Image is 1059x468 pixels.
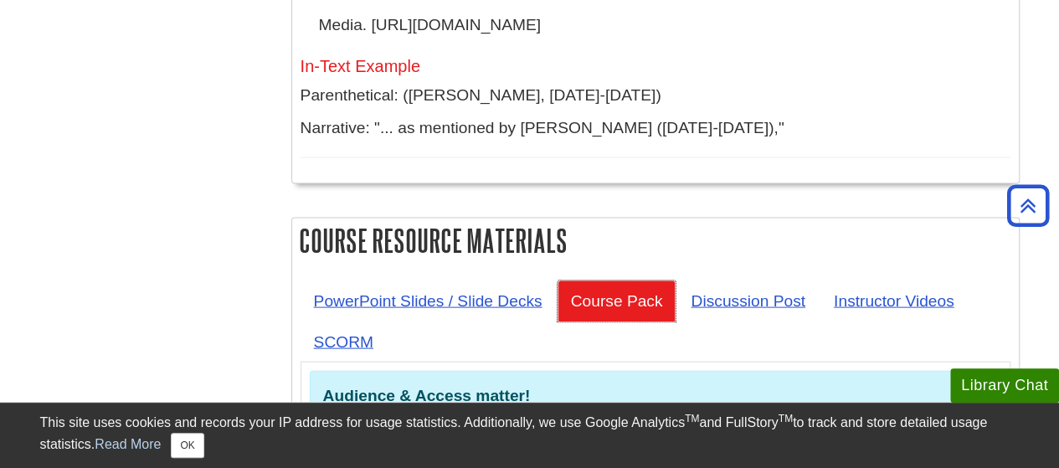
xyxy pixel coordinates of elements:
h5: In-Text Example [301,57,1010,75]
strong: Audience & Access matter! [323,387,531,404]
a: Discussion Post [677,280,819,321]
a: SCORM [301,321,387,363]
a: PowerPoint Slides / Slide Decks [301,280,556,321]
button: Library Chat [950,368,1059,403]
button: Close [171,433,203,458]
a: Instructor Videos [820,280,968,321]
h2: Course Resource Materials [292,219,1019,263]
p: Parenthetical: ([PERSON_NAME], [DATE]-[DATE]) [301,84,1010,108]
a: Back to Top [1001,194,1055,217]
sup: TM [779,413,793,424]
sup: TM [685,413,699,424]
p: Narrative: "... as mentioned by [PERSON_NAME] ([DATE]-[DATE])," [301,116,1010,141]
a: Course Pack [558,280,676,321]
div: This site uses cookies and records your IP address for usage statistics. Additionally, we use Goo... [40,413,1020,458]
a: Read More [95,437,161,451]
